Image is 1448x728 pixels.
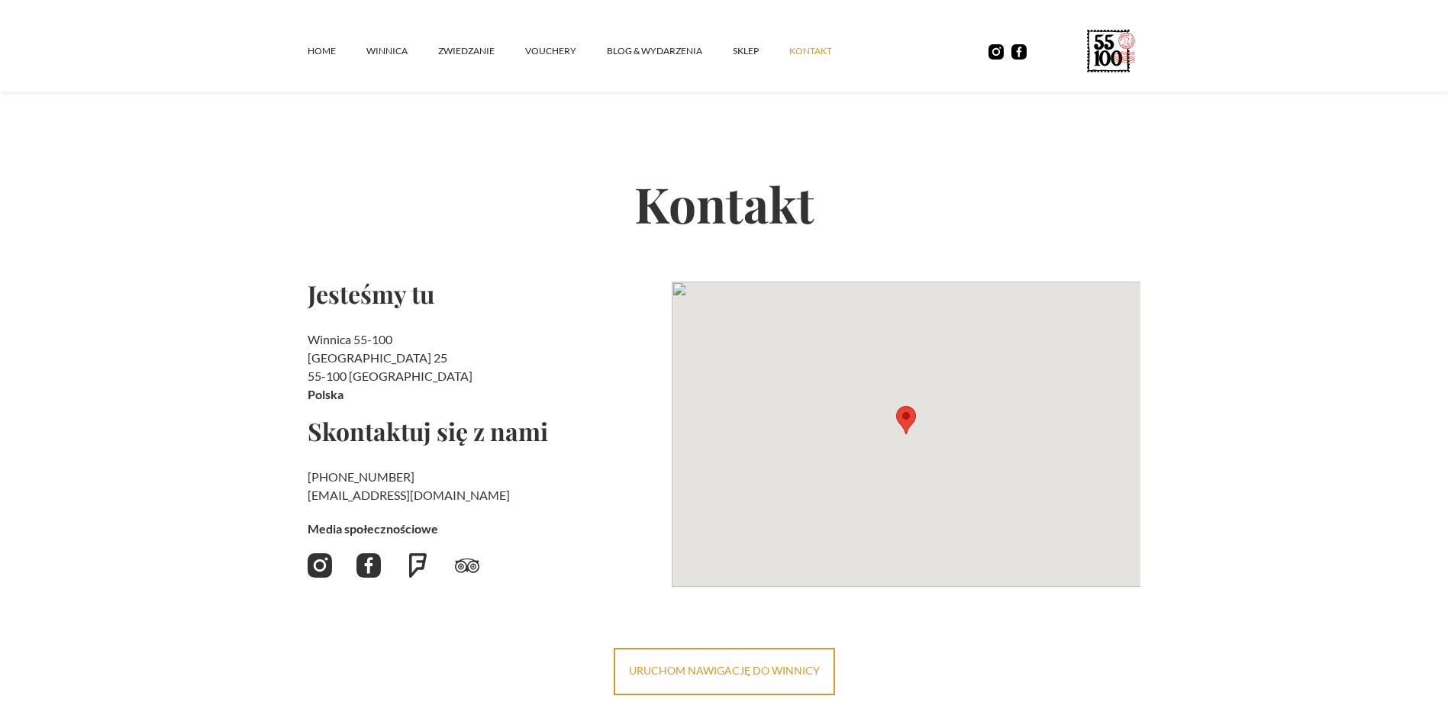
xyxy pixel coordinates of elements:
a: uruchom nawigację do winnicy [614,648,835,695]
a: vouchery [525,28,607,74]
a: [PHONE_NUMBER] [308,469,414,484]
a: Home [308,28,366,74]
h2: Kontakt [308,125,1141,282]
h2: Jesteśmy tu [308,282,660,306]
a: [EMAIL_ADDRESS][DOMAIN_NAME] [308,488,510,502]
a: winnica [366,28,438,74]
a: SKLEP [733,28,789,74]
strong: Media społecznościowe [308,521,438,536]
a: ZWIEDZANIE [438,28,525,74]
h2: Skontaktuj się z nami [308,419,660,443]
strong: Polska [308,387,343,401]
a: kontakt [789,28,863,74]
h2: Winnica 55-100 [GEOGRAPHIC_DATA] 25 55-100 [GEOGRAPHIC_DATA] [308,330,660,404]
h2: ‍ [308,468,660,504]
a: Blog & Wydarzenia [607,28,733,74]
div: Map pin [896,406,916,434]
